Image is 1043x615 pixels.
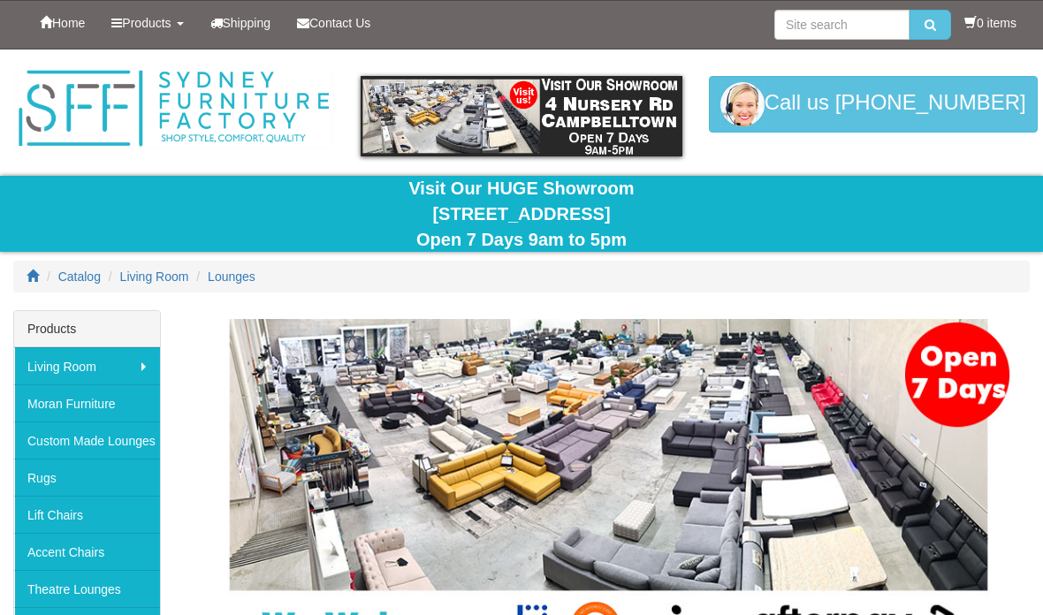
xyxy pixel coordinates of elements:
[284,1,384,45] a: Contact Us
[309,16,370,30] span: Contact Us
[197,1,285,45] a: Shipping
[14,459,160,496] a: Rugs
[58,270,101,284] a: Catalog
[13,67,334,150] img: Sydney Furniture Factory
[14,384,160,421] a: Moran Furniture
[208,270,255,284] a: Lounges
[27,1,98,45] a: Home
[223,16,271,30] span: Shipping
[14,570,160,607] a: Theatre Lounges
[14,496,160,533] a: Lift Chairs
[774,10,910,40] input: Site search
[52,16,85,30] span: Home
[14,533,160,570] a: Accent Chairs
[14,347,160,384] a: Living Room
[361,76,681,156] img: showroom.gif
[14,421,160,459] a: Custom Made Lounges
[964,14,1016,32] li: 0 items
[122,16,171,30] span: Products
[13,176,1030,252] div: Visit Our HUGE Showroom [STREET_ADDRESS] Open 7 Days 9am to 5pm
[14,311,160,347] div: Products
[98,1,196,45] a: Products
[120,270,189,284] a: Living Room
